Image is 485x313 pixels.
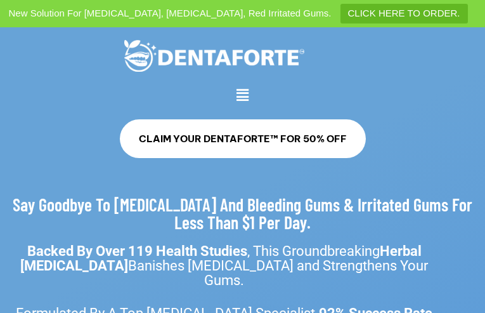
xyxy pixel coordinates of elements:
span: CLAIM YOUR DENTAFORTE™ FOR 50% OFF [139,132,347,145]
strong: Backed By Over 119 Health Studies [27,243,247,259]
p: , This Groundbreaking Banishes [MEDICAL_DATA] and Strengthens Your Gums. [13,244,436,288]
a: CLICK HERE TO ORDER. [340,4,468,23]
h2: Say Goodbye To [MEDICAL_DATA] And Bleeding Gums & Irritated Gums For Less Than $1 Per Day. [13,196,472,231]
strong: Herbal [MEDICAL_DATA] [20,243,422,274]
a: CLAIM YOUR DENTAFORTE™ FOR 50% OFF [120,119,366,158]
